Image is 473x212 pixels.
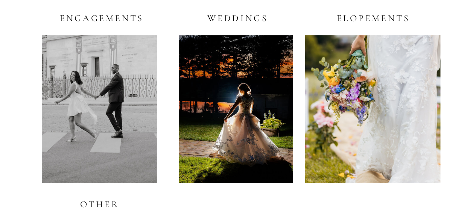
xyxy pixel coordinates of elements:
[60,13,139,23] a: engagements
[204,13,268,23] a: Weddings
[335,13,410,23] h2: elopements
[80,199,119,209] h2: other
